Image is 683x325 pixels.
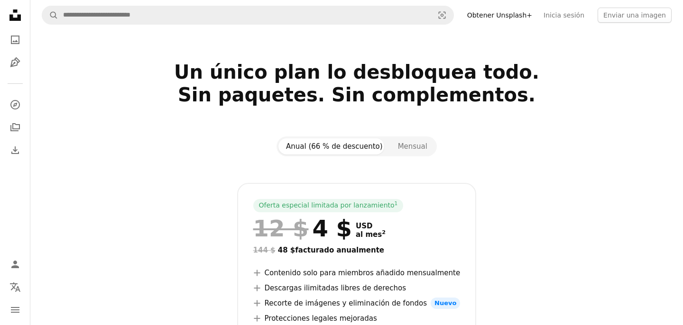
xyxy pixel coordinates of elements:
[6,118,25,137] a: Colecciones
[42,6,454,25] form: Encuentra imágenes en todo el sitio
[278,138,390,154] button: Anual (66 % de descuento)
[6,141,25,160] a: Historial de descargas
[461,8,538,23] a: Obtener Unsplash+
[6,6,25,27] a: Inicio — Unsplash
[395,200,398,206] sup: 1
[253,216,352,241] div: 4 $
[431,298,460,309] span: Nuevo
[356,222,386,230] span: USD
[382,229,386,235] sup: 2
[380,230,388,239] a: 2
[6,255,25,274] a: Iniciar sesión / Registrarse
[538,8,590,23] a: Inicia sesión
[6,95,25,114] a: Explorar
[6,278,25,297] button: Idioma
[51,61,662,129] h2: Un único plan lo desbloquea todo. Sin paquetes. Sin complementos.
[431,6,453,24] button: Búsqueda visual
[393,201,400,210] a: 1
[253,313,461,324] li: Protecciones legales mejoradas
[253,267,461,279] li: Contenido solo para miembros añadido mensualmente
[253,298,461,309] li: Recorte de imágenes y eliminación de fondos
[42,6,58,24] button: Buscar en Unsplash
[6,30,25,49] a: Fotos
[253,244,461,256] div: 48 $ facturado anualmente
[356,230,386,239] span: al mes
[6,53,25,72] a: Ilustraciones
[253,282,461,294] li: Descargas ilimitadas libres de derechos
[253,246,276,254] span: 144 $
[253,216,309,241] span: 12 $
[6,300,25,319] button: Menú
[390,138,435,154] button: Mensual
[598,8,672,23] button: Enviar una imagen
[253,199,404,212] div: Oferta especial limitada por lanzamiento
